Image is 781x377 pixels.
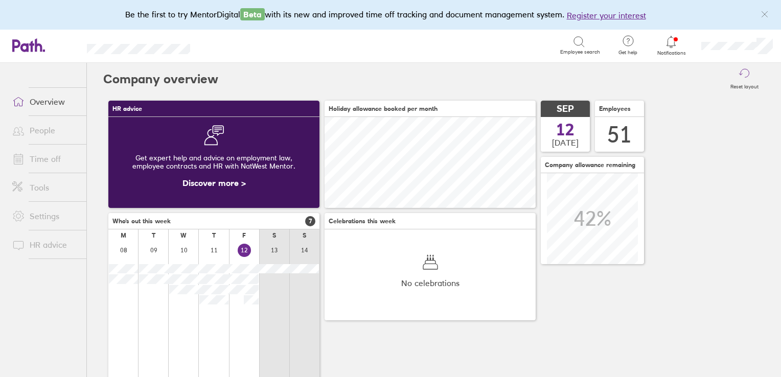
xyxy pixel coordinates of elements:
button: Reset layout [724,63,765,96]
span: Beta [240,8,265,20]
div: Search [218,40,244,50]
span: No celebrations [401,278,460,288]
a: Time off [4,149,86,169]
span: SEP [557,104,574,114]
span: HR advice [112,105,142,112]
a: HR advice [4,234,86,255]
span: Holiday allowance booked per month [329,105,438,112]
span: 12 [556,122,575,138]
span: Employees [599,105,631,112]
div: 51 [607,122,632,148]
span: [DATE] [552,138,579,147]
span: Get help [611,50,645,56]
h2: Company overview [103,63,218,96]
span: Notifications [655,50,688,56]
span: 7 [305,216,315,226]
div: S [272,232,276,239]
a: Notifications [655,35,688,56]
a: Overview [4,91,86,112]
span: Who's out this week [112,218,171,225]
div: Be the first to try MentorDigital with its new and improved time off tracking and document manage... [125,8,656,21]
div: T [152,232,155,239]
div: M [121,232,126,239]
a: Tools [4,177,86,198]
span: Celebrations this week [329,218,396,225]
div: W [180,232,187,239]
div: Get expert help and advice on employment law, employee contracts and HR with NatWest Mentor. [117,146,311,178]
div: T [212,232,216,239]
div: S [303,232,306,239]
span: Employee search [560,49,600,55]
div: F [242,232,246,239]
label: Reset layout [724,81,765,90]
a: People [4,120,86,140]
span: Company allowance remaining [545,161,635,169]
a: Settings [4,206,86,226]
button: Register your interest [567,9,646,21]
a: Discover more > [182,178,246,188]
